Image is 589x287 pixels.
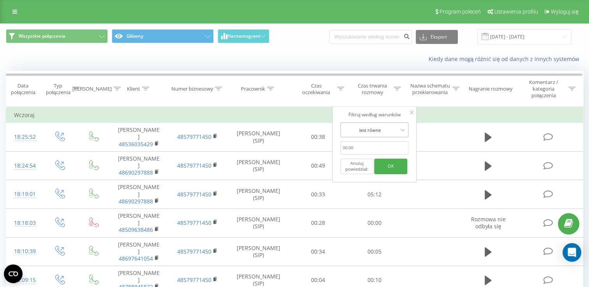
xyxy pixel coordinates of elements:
a: 48579771450 [177,133,211,140]
a: 48579771450 [177,219,211,226]
font: 18:18:03 [14,219,36,226]
span: Harmonogram [227,33,260,39]
font: [PERSON_NAME] [118,155,160,169]
span: OK [380,160,402,172]
font: 18:25:52 [14,133,36,140]
a: Kiedy dane mogą różnić się od danych z innych systemów [428,55,583,63]
span: Program poleceń [440,9,481,15]
a: 48579771450 [177,276,211,283]
td: 00:34 [290,237,346,266]
div: Pracownik [241,86,265,92]
button: Harmonogram [218,29,269,43]
div: [PERSON_NAME] [72,86,112,92]
span: Wyloguj się [551,9,578,15]
font: [PERSON_NAME] [118,183,160,198]
td: 05:12 [346,180,403,209]
font: [PERSON_NAME] [118,126,160,140]
td: 00:00 [346,208,403,237]
div: Komentarz / kategoria połączenia [521,79,566,99]
a: 48579771450 [177,248,211,255]
div: Klient [127,86,140,92]
div: Czas trwania rozmowy [353,82,392,96]
font: Eksport [431,34,447,40]
td: 00:33 [290,180,346,209]
span: Ustawienia profilu [494,9,538,15]
td: [PERSON_NAME] (SIP) [227,237,290,266]
td: 00:49 [290,151,346,180]
td: [PERSON_NAME] (SIP) [227,151,290,180]
input: 00:00 [340,141,409,155]
font: [PERSON_NAME] [118,241,160,255]
button: OK [374,159,408,174]
font: Filtruj według warunków [348,111,401,118]
a: 48579771450 [177,162,211,169]
input: Wyszukiwanie według numeru [329,30,412,44]
td: [PERSON_NAME] (SIP) [227,180,290,209]
div: Czas oczekiwania [297,82,336,96]
a: 48690297888 [119,198,153,205]
font: [PERSON_NAME] [118,212,160,226]
div: Otwórz komunikator Intercom Messenger [563,243,581,262]
a: 48579771450 [177,191,211,198]
font: 18:24:54 [14,162,36,169]
a: 48697641054 [119,255,153,262]
button: Wszystkie połączenia [6,29,108,43]
td: Wczoraj [6,107,583,123]
font: [PERSON_NAME] [118,269,160,283]
font: 18:10:39 [14,247,36,255]
button: Główny [112,29,214,43]
button: Anuluj powiedział: [340,159,373,174]
td: 00:05 [346,237,403,266]
span: Rozmowa nie odbyła się [471,215,505,230]
div: Nagranie rozmowy [469,86,513,92]
button: Eksport [416,30,458,44]
div: Data połączenia [6,82,40,96]
a: 48536035429 [119,140,153,148]
a: 48690297888 [119,169,153,176]
div: Nazwa schematu przekierowania [410,82,450,96]
td: [PERSON_NAME] (SIP) [227,123,290,152]
span: Wszystkie połączenia [19,33,65,39]
td: 00:28 [290,208,346,237]
font: 18:19:01 [14,190,36,198]
font: Główny [127,33,143,39]
font: 18:09:15 [14,276,36,283]
td: 00:38 [290,123,346,152]
button: Otwórz widżet CMP [4,264,23,283]
td: [PERSON_NAME] (SIP) [227,208,290,237]
div: Typ połączenia [46,82,70,96]
div: Numer biznesowy [171,86,213,92]
a: 48509638486 [119,226,153,233]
